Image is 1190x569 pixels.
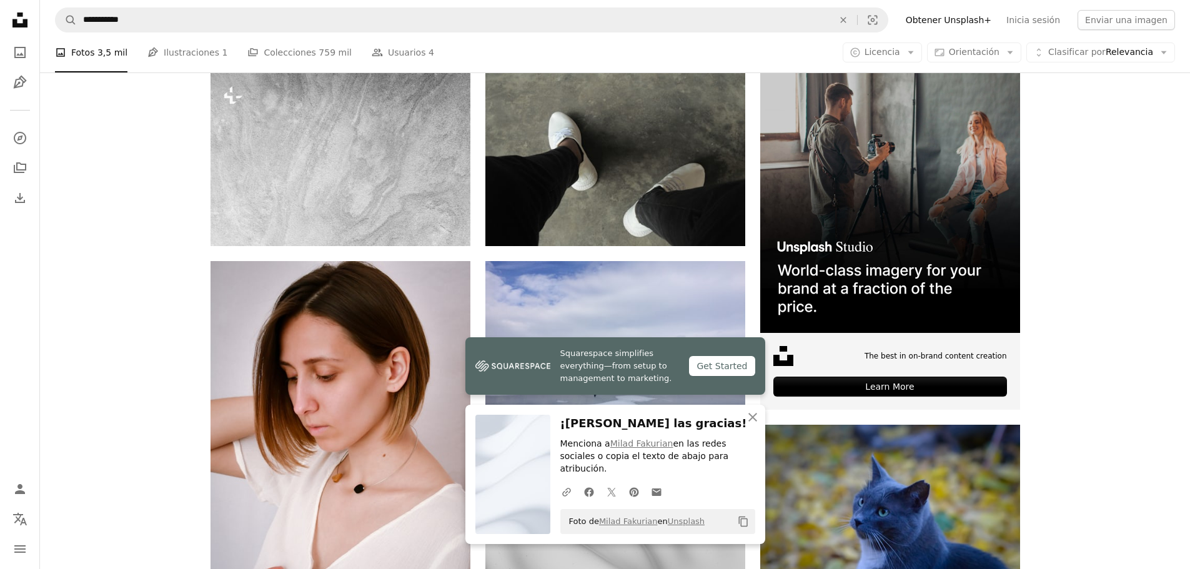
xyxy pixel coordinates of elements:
[56,8,77,32] button: Buscar en Unsplash
[578,479,600,504] a: Comparte en Facebook
[898,10,999,30] a: Obtener Unsplash+
[865,351,1007,362] span: The best in on-brand content creation
[475,357,550,375] img: file-1747939142011-51e5cc87e3c9
[7,477,32,502] a: Iniciar sesión / Registrarse
[760,505,1020,517] a: Un gato blanco y negro sentado encima de un montón de hojas
[465,337,765,395] a: Squarespace simplifies everything—from setup to management to marketing.Get Started
[999,10,1068,30] a: Inicia sesión
[485,261,745,456] img: silueta de la persona de pie en el campo de nieve
[7,186,32,210] a: Historial de descargas
[773,346,793,366] img: file-1631678316303-ed18b8b5cb9cimage
[858,8,888,32] button: Búsqueda visual
[7,40,32,65] a: Fotos
[563,512,705,532] span: Foto de en
[55,7,888,32] form: Encuentra imágenes en todo el sitio
[600,479,623,504] a: Comparte en Twitter
[865,47,900,57] span: Licencia
[623,479,645,504] a: Comparte en Pinterest
[485,538,745,549] a: un fondo blanco con algunos puntos negros
[222,46,227,59] span: 1
[760,73,1020,333] img: file-1715651741414-859baba4300dimage
[211,154,470,165] a: Una foto en blanco y negro de arena y agua
[7,7,32,35] a: Inicio — Unsplash
[319,46,352,59] span: 759 mil
[247,32,352,72] a: Colecciones 759 mil
[773,377,1007,397] div: Learn More
[7,537,32,562] button: Menú
[949,47,999,57] span: Orientación
[843,42,922,62] button: Licencia
[645,479,668,504] a: Comparte por correo electrónico
[1078,10,1175,30] button: Enviar una imagen
[1048,46,1153,59] span: Relevancia
[689,356,755,376] div: Get Started
[830,8,857,32] button: Borrar
[560,347,680,385] span: Squarespace simplifies everything—from setup to management to marketing.
[7,156,32,181] a: Colecciones
[429,46,434,59] span: 4
[7,70,32,95] a: Ilustraciones
[211,450,470,462] a: Mujer con camisa blanca con cuello en V
[599,517,658,526] a: Milad Fakurian
[485,154,745,165] a: Persona con pantalones negros y zapatos blancos
[1026,42,1175,62] button: Clasificar porRelevancia
[610,438,673,448] a: Milad Fakurian
[485,73,745,245] img: Persona con pantalones negros y zapatos blancos
[927,42,1021,62] button: Orientación
[668,517,705,526] a: Unsplash
[760,73,1020,410] a: The best in on-brand content creationLearn More
[7,126,32,151] a: Explorar
[560,415,755,433] h3: ¡[PERSON_NAME] las gracias!
[560,438,755,475] p: Menciona a en las redes sociales o copia el texto de abajo para atribución.
[1048,47,1106,57] span: Clasificar por
[147,32,227,72] a: Ilustraciones 1
[372,32,434,72] a: Usuarios 4
[7,507,32,532] button: Idioma
[733,511,754,532] button: Copiar al portapapeles
[211,73,470,246] img: Una foto en blanco y negro de arena y agua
